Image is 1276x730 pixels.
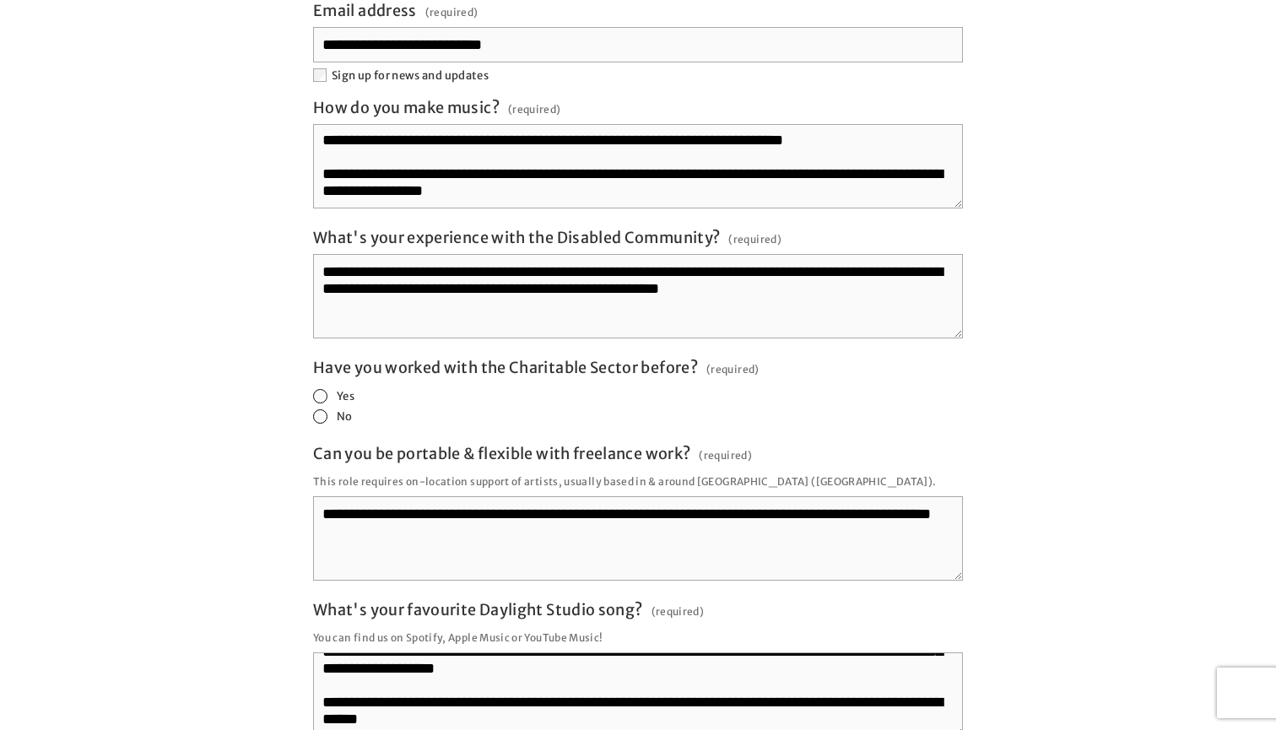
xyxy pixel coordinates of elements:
span: (required) [652,600,705,623]
input: Sign up for news and updates [313,68,327,82]
span: Can you be portable & flexible with freelance work? [313,444,690,463]
span: How do you make music? [313,98,500,117]
span: Sign up for news and updates [332,68,489,83]
span: (required) [699,444,752,467]
span: Email address [313,1,417,20]
span: No [337,409,353,424]
span: (required) [706,358,760,381]
p: You can find us on Spotify, Apple Music or YouTube Music! [313,626,963,649]
span: (required) [425,1,478,24]
span: What's your experience with the Disabled Community? [313,228,720,247]
span: What's your favourite Daylight Studio song? [313,600,642,619]
span: Yes [337,389,354,403]
span: (required) [728,228,781,251]
span: Have you worked with the Charitable Sector before? [313,358,698,377]
p: This role requires on-location support of artists, usually based in & around [GEOGRAPHIC_DATA] ([... [313,470,963,493]
span: (required) [508,98,561,121]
